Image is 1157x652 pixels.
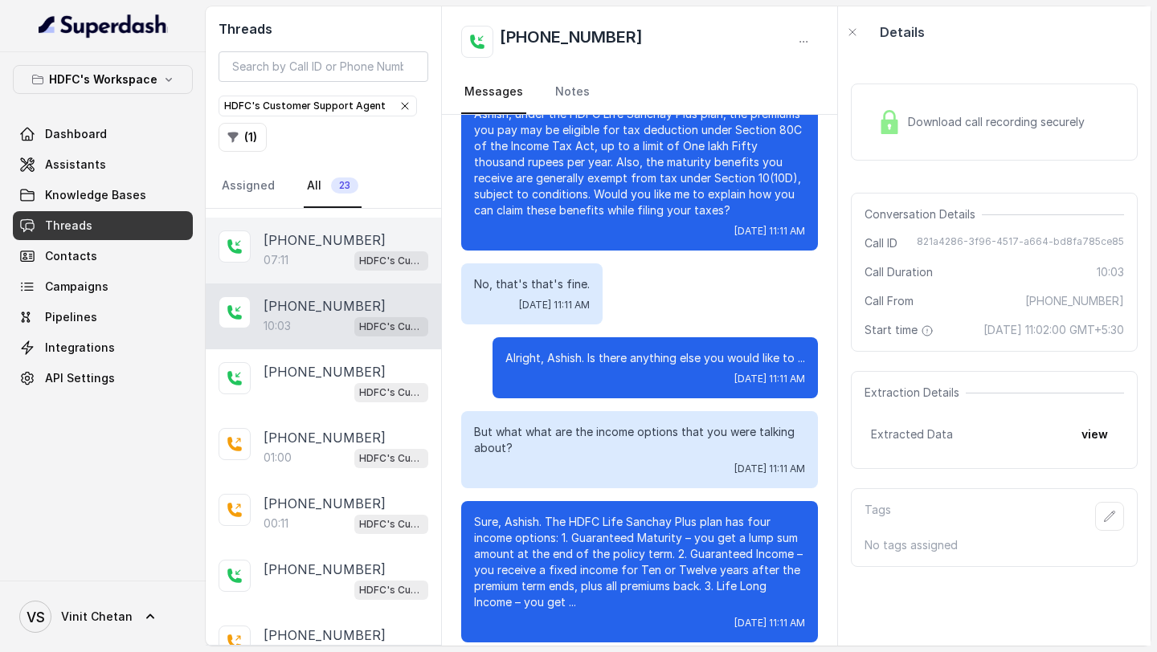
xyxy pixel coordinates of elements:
[461,71,818,114] nav: Tabs
[45,248,97,264] span: Contacts
[474,276,590,292] p: No, that's that's fine.
[45,279,108,295] span: Campaigns
[13,594,193,639] a: Vinit Chetan
[359,450,423,467] p: HDFC's Customer Support Agent
[45,218,92,234] span: Threads
[219,19,428,39] h2: Threads
[359,319,423,335] p: HDFC's Customer Support Agent
[983,322,1124,338] span: [DATE] 11:02:00 GMT+5:30
[331,177,358,194] span: 23
[359,385,423,401] p: HDFC's Customer Support Agent
[734,225,805,238] span: [DATE] 11:11 AM
[865,537,1124,553] p: No tags assigned
[877,110,901,134] img: Lock Icon
[13,120,193,149] a: Dashboard
[865,322,937,338] span: Start time
[224,98,411,114] div: HDFC's Customer Support Agent
[13,272,193,301] a: Campaigns
[49,70,157,89] p: HDFC's Workspace
[13,150,193,179] a: Assistants
[1072,420,1118,449] button: view
[264,296,386,316] p: [PHONE_NUMBER]
[917,235,1124,251] span: 821a4286-3f96-4517-a664-bd8fa785ce85
[13,181,193,210] a: Knowledge Bases
[264,515,288,532] p: 00:11
[264,428,386,447] p: [PHONE_NUMBER]
[45,187,146,203] span: Knowledge Bases
[500,26,643,58] h2: [PHONE_NUMBER]
[734,373,805,385] span: [DATE] 11:11 AM
[219,96,417,116] button: HDFC's Customer Support Agent
[264,252,288,268] p: 07:11
[264,494,386,513] p: [PHONE_NUMBER]
[359,253,423,269] p: HDFC's Customer Support Agent
[461,71,526,114] a: Messages
[505,350,805,366] p: Alright, Ashish. Is there anything else you would like to ...
[219,165,428,208] nav: Tabs
[45,340,115,356] span: Integrations
[13,211,193,240] a: Threads
[880,22,925,42] p: Details
[359,582,423,598] p: HDFC's Customer Support Agent
[45,370,115,386] span: API Settings
[39,13,168,39] img: light.svg
[304,165,362,208] a: All23
[45,157,106,173] span: Assistants
[552,71,593,114] a: Notes
[734,463,805,475] span: [DATE] 11:11 AM
[27,609,45,626] text: VS
[13,364,193,393] a: API Settings
[865,206,982,222] span: Conversation Details
[264,230,386,250] p: [PHONE_NUMBER]
[734,617,805,630] span: [DATE] 11:11 AM
[865,264,933,280] span: Call Duration
[13,303,193,332] a: Pipelines
[45,126,107,142] span: Dashboard
[219,51,428,82] input: Search by Call ID or Phone Number
[871,426,953,442] span: Extracted Data
[13,333,193,362] a: Integrations
[474,424,805,456] p: But what what are the income options that you were talking about?
[474,514,805,610] p: Sure, Ashish. The HDFC Life Sanchay Plus plan has four income options: 1. Guaranteed Maturity – y...
[865,502,891,531] p: Tags
[61,609,133,625] span: Vinit Chetan
[359,516,423,532] p: HDFC's Customer Support Agent
[13,65,193,94] button: HDFC's Workspace
[264,318,291,334] p: 10:03
[865,235,897,251] span: Call ID
[13,242,193,271] a: Contacts
[1097,264,1124,280] span: 10:03
[219,165,278,208] a: Assigned
[264,450,292,466] p: 01:00
[264,626,386,645] p: [PHONE_NUMBER]
[1025,293,1124,309] span: [PHONE_NUMBER]
[474,106,805,218] p: Ashish, under the HDFC Life Sanchay Plus plan, the premiums you pay may be eligible for tax deduc...
[219,123,267,152] button: (1)
[264,560,386,579] p: [PHONE_NUMBER]
[264,362,386,381] p: [PHONE_NUMBER]
[908,114,1091,130] span: Download call recording securely
[865,385,966,401] span: Extraction Details
[865,293,914,309] span: Call From
[519,299,590,312] span: [DATE] 11:11 AM
[45,309,97,325] span: Pipelines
